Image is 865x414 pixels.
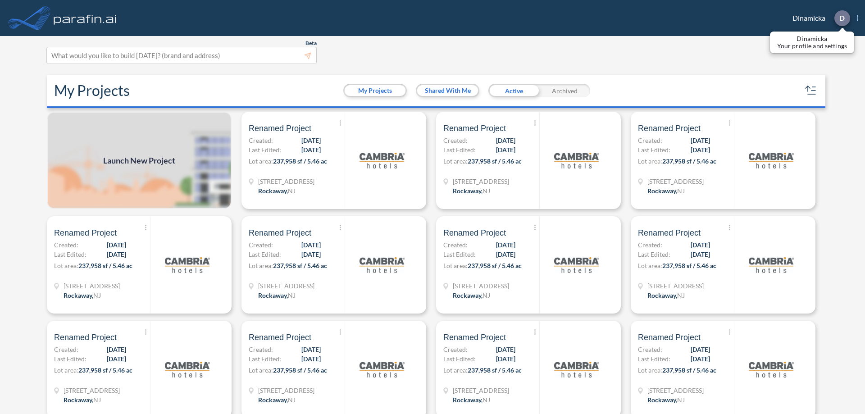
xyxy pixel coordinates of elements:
[647,396,677,404] span: Rockaway ,
[554,347,599,392] img: logo
[301,136,321,145] span: [DATE]
[258,291,288,299] span: Rockaway ,
[691,145,710,155] span: [DATE]
[54,345,78,354] span: Created:
[64,291,93,299] span: Rockaway ,
[301,345,321,354] span: [DATE]
[288,187,296,195] span: NJ
[647,291,677,299] span: Rockaway ,
[301,250,321,259] span: [DATE]
[468,262,522,269] span: 237,958 sf / 5.46 ac
[749,347,794,392] img: logo
[468,157,522,165] span: 237,958 sf / 5.46 ac
[107,345,126,354] span: [DATE]
[443,354,476,364] span: Last Edited:
[453,395,490,405] div: Rockaway, NJ
[258,395,296,405] div: Rockaway, NJ
[647,291,685,300] div: Rockaway, NJ
[54,82,130,99] h2: My Projects
[496,354,515,364] span: [DATE]
[677,291,685,299] span: NJ
[496,345,515,354] span: [DATE]
[647,386,704,395] span: 321 Mt Hope Ave
[258,386,314,395] span: 321 Mt Hope Ave
[638,227,701,238] span: Renamed Project
[468,366,522,374] span: 237,958 sf / 5.46 ac
[779,10,858,26] div: Dinamicka
[638,332,701,343] span: Renamed Project
[54,240,78,250] span: Created:
[483,291,490,299] span: NJ
[691,354,710,364] span: [DATE]
[249,123,311,134] span: Renamed Project
[52,9,118,27] img: logo
[54,354,86,364] span: Last Edited:
[453,187,483,195] span: Rockaway ,
[249,227,311,238] span: Renamed Project
[258,186,296,196] div: Rockaway, NJ
[301,354,321,364] span: [DATE]
[288,396,296,404] span: NJ
[453,281,509,291] span: 321 Mt Hope Ave
[54,332,117,343] span: Renamed Project
[647,395,685,405] div: Rockaway, NJ
[443,240,468,250] span: Created:
[453,396,483,404] span: Rockaway ,
[54,262,78,269] span: Lot area:
[638,354,670,364] span: Last Edited:
[647,281,704,291] span: 321 Mt Hope Ave
[258,281,314,291] span: 321 Mt Hope Ave
[360,242,405,287] img: logo
[453,291,490,300] div: Rockaway, NJ
[647,186,685,196] div: Rockaway, NJ
[749,242,794,287] img: logo
[453,291,483,299] span: Rockaway ,
[249,354,281,364] span: Last Edited:
[47,112,232,209] a: Launch New Project
[273,366,327,374] span: 237,958 sf / 5.46 ac
[662,366,716,374] span: 237,958 sf / 5.46 ac
[64,386,120,395] span: 321 Mt Hope Ave
[288,291,296,299] span: NJ
[638,240,662,250] span: Created:
[647,187,677,195] span: Rockaway ,
[54,250,86,259] span: Last Edited:
[691,240,710,250] span: [DATE]
[360,138,405,183] img: logo
[496,240,515,250] span: [DATE]
[662,262,716,269] span: 237,958 sf / 5.46 ac
[103,155,175,167] span: Launch New Project
[78,366,132,374] span: 237,958 sf / 5.46 ac
[638,262,662,269] span: Lot area:
[107,240,126,250] span: [DATE]
[488,84,539,97] div: Active
[453,386,509,395] span: 321 Mt Hope Ave
[249,136,273,145] span: Created:
[273,157,327,165] span: 237,958 sf / 5.46 ac
[107,354,126,364] span: [DATE]
[554,242,599,287] img: logo
[249,145,281,155] span: Last Edited:
[443,136,468,145] span: Created:
[258,291,296,300] div: Rockaway, NJ
[677,187,685,195] span: NJ
[443,123,506,134] span: Renamed Project
[249,157,273,165] span: Lot area:
[496,136,515,145] span: [DATE]
[638,123,701,134] span: Renamed Project
[443,250,476,259] span: Last Edited:
[249,250,281,259] span: Last Edited:
[638,157,662,165] span: Lot area:
[804,83,818,98] button: sort
[749,138,794,183] img: logo
[258,396,288,404] span: Rockaway ,
[839,14,845,22] p: D
[496,250,515,259] span: [DATE]
[677,396,685,404] span: NJ
[777,42,847,50] p: Your profile and settings
[443,345,468,354] span: Created:
[64,396,93,404] span: Rockaway ,
[662,157,716,165] span: 237,958 sf / 5.46 ac
[165,347,210,392] img: logo
[539,84,590,97] div: Archived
